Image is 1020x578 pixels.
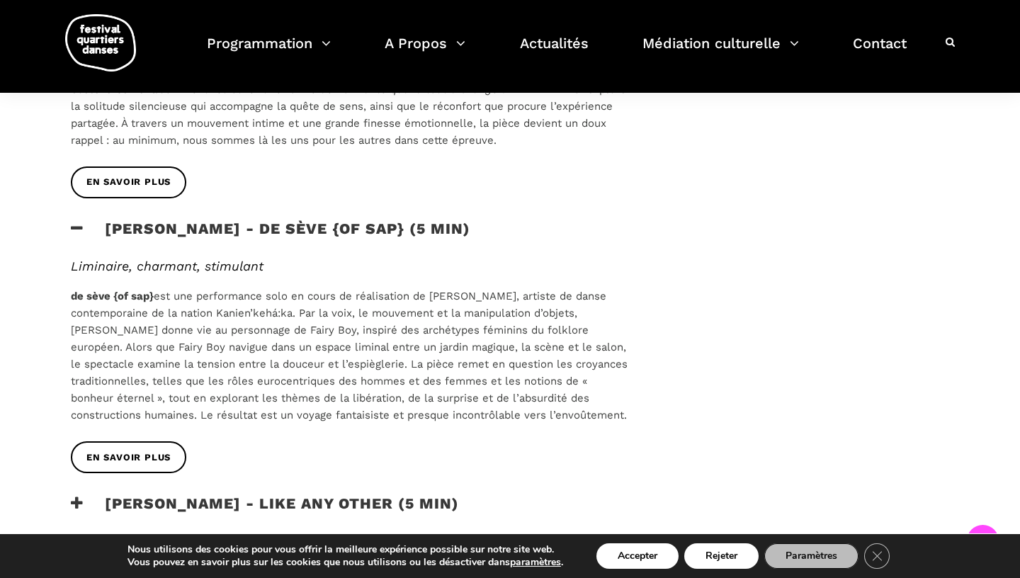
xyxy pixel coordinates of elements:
[596,543,679,569] button: Accepter
[71,259,263,273] em: Liminaire, charmant, stimulant
[65,14,136,72] img: logo-fqd-med
[158,83,507,96] em: Comment retrouver une forme de normalité quand tout a changé ?
[207,31,331,73] a: Programmation
[642,31,799,73] a: Médiation culturelle
[71,47,629,149] p: Originaire du nord de l’Alberta et basé à [GEOGRAPHIC_DATA], le chorégraphe et interprète [PERSON...
[71,166,186,198] a: EN SAVOIR PLUS
[86,175,171,190] span: EN SAVOIR PLUS
[510,556,561,569] button: paramètres
[71,441,186,473] a: EN SAVOIR PLUS
[511,83,587,96] strong: THE NEXT ACT
[71,290,154,302] strong: de sève {of sap}
[520,31,589,73] a: Actualités
[684,543,759,569] button: Rejeter
[71,290,628,421] span: est une performance solo en cours de réalisation de [PERSON_NAME], artiste de danse contemporaine...
[864,543,890,569] button: Close GDPR Cookie Banner
[86,450,171,465] span: EN SAVOIR PLUS
[127,543,563,556] p: Nous utilisons des cookies pour vous offrir la meilleure expérience possible sur notre site web.
[71,220,470,255] h3: [PERSON_NAME] - de sève {of sap} (5 min)
[764,543,858,569] button: Paramètres
[853,31,907,73] a: Contact
[127,556,563,569] p: Vous pouvez en savoir plus sur les cookies que nous utilisons ou les désactiver dans .
[71,494,459,530] h3: [PERSON_NAME] - Like any other (5 min)
[385,31,465,73] a: A Propos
